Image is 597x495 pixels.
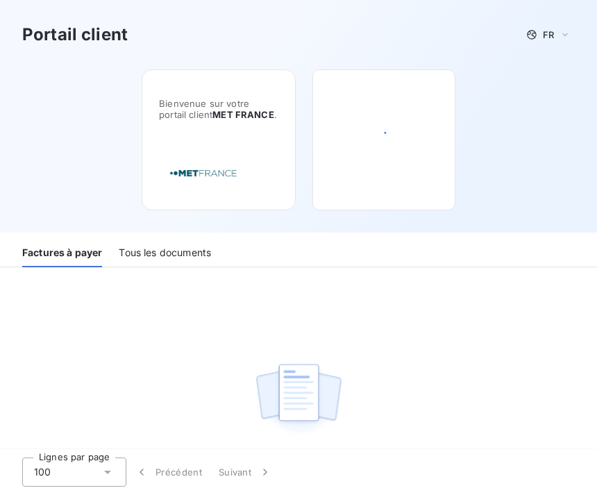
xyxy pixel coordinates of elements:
[126,458,210,487] button: Précédent
[119,238,211,267] div: Tous les documents
[159,98,278,120] span: Bienvenue sur votre portail client .
[159,153,248,193] img: Company logo
[22,22,128,47] h3: Portail client
[22,238,102,267] div: Factures à payer
[212,109,274,120] span: MET FRANCE
[210,458,280,487] button: Suivant
[254,356,343,442] img: empty state
[543,29,554,40] span: FR
[34,465,51,479] span: 100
